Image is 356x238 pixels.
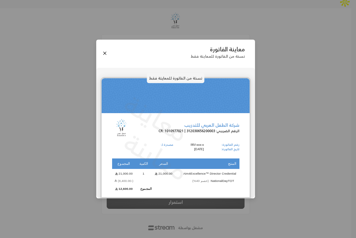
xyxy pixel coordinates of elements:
p: [DATE] [191,147,204,152]
p: INV-xxx-x [191,143,204,147]
th: المجموع [112,158,136,169]
span: 1 [140,171,147,176]
span: NationalDayTOT [189,179,236,183]
p: معاينة [117,84,195,151]
td: 21,000.00 [112,170,136,178]
p: تاريخ الفاتورة: [221,147,239,152]
img: web-p_cmknz.png [102,78,250,113]
p: شركة الطفل العربي للتدريب [158,122,239,129]
td: Aim4Excellence™ Director Credential [175,170,239,178]
p: معاينة [117,123,195,190]
p: نسخة من الفاتورة للمعاينة فقط [147,73,205,83]
table: Products [112,158,239,193]
span: (-8,400.00) [114,179,133,183]
p: الرقم الضريبي: 312030656200003 | CR: 1010977021 [158,128,239,134]
img: Logo [112,118,131,137]
span: (خصم 40%) [192,179,209,183]
p: معاينة الفاتورة [191,46,245,53]
th: المنتج [175,158,239,169]
td: 12,600.00 [112,186,136,192]
p: نسخة من الفاتورة للمعاينة فقط [191,54,245,59]
td: المجموع [136,186,152,192]
button: Close [101,50,108,57]
p: رقم الفاتورة: [221,143,239,147]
